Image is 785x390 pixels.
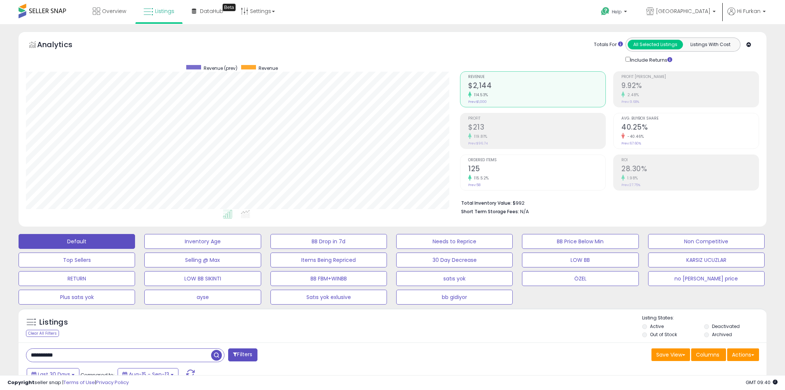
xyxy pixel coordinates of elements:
[727,348,759,361] button: Actions
[691,348,726,361] button: Columns
[648,253,765,267] button: KARSIZ UCUZLAR
[204,65,237,71] span: Revenue (prev)
[259,65,278,71] span: Revenue
[746,379,778,386] span: 2025-10-14 09:40 GMT
[468,158,605,162] span: Ordered Items
[683,40,738,49] button: Listings With Cost
[620,55,681,64] div: Include Returns
[144,253,261,267] button: Selling @ Max
[396,290,513,305] button: bb gidiyor
[648,271,765,286] button: no [PERSON_NAME] price
[650,323,664,329] label: Active
[628,40,683,49] button: All Selected Listings
[522,253,638,267] button: LOW BB
[522,271,638,286] button: ÖZEL
[696,351,719,358] span: Columns
[468,81,605,91] h2: $2,144
[737,7,761,15] span: Hi Furkan
[270,253,387,267] button: Items Being Repriced
[712,331,732,338] label: Archived
[621,81,759,91] h2: 9.92%
[461,198,753,207] li: $992
[270,234,387,249] button: BB Drop in 7d
[81,371,115,378] span: Compared to:
[472,92,488,98] small: 114.53%
[155,7,174,15] span: Listings
[396,234,513,249] button: Needs to Reprice
[461,208,519,215] b: Short Term Storage Fees:
[625,92,639,98] small: 2.48%
[63,379,95,386] a: Terms of Use
[7,379,129,386] div: seller snap | |
[472,175,489,181] small: 115.52%
[612,9,622,15] span: Help
[19,234,135,249] button: Default
[656,7,710,15] span: [GEOGRAPHIC_DATA]
[594,41,623,48] div: Totals For
[270,290,387,305] button: Satıs yok exlusive
[648,234,765,249] button: Non Competitive
[468,165,605,175] h2: 125
[144,234,261,249] button: Inventory Age
[621,75,759,79] span: Profit [PERSON_NAME]
[461,200,512,206] b: Total Inventory Value:
[118,368,178,381] button: Aug-15 - Sep-13
[396,271,513,286] button: satıs yok
[472,134,487,139] small: 119.81%
[19,271,135,286] button: RETURN
[468,117,605,121] span: Profit
[37,39,87,52] h5: Analytics
[621,165,759,175] h2: 28.30%
[621,123,759,133] h2: 40.25%
[712,323,740,329] label: Deactivated
[468,183,480,187] small: Prev: 58
[621,100,639,104] small: Prev: 9.68%
[144,271,261,286] button: LOW BB SIKINTI
[270,271,387,286] button: BB FBM+WINBB
[96,379,129,386] a: Privacy Policy
[621,158,759,162] span: ROI
[7,379,35,386] strong: Copyright
[727,7,766,24] a: Hi Furkan
[621,183,640,187] small: Prev: 27.75%
[520,208,529,215] span: N/A
[625,175,638,181] small: 1.98%
[468,100,487,104] small: Prev: $1,000
[621,141,641,146] small: Prev: 67.60%
[522,234,638,249] button: BB Price Below Min
[200,7,223,15] span: DataHub
[396,253,513,267] button: 30 Day Decrease
[19,290,135,305] button: Plus satıs yok
[595,1,634,24] a: Help
[102,7,126,15] span: Overview
[601,7,610,16] i: Get Help
[38,371,70,378] span: Last 30 Days
[19,253,135,267] button: Top Sellers
[650,331,677,338] label: Out of Stock
[651,348,690,361] button: Save View
[144,290,261,305] button: ayse
[621,117,759,121] span: Avg. Buybox Share
[228,348,257,361] button: Filters
[625,134,644,139] small: -40.46%
[129,371,169,378] span: Aug-15 - Sep-13
[26,330,59,337] div: Clear All Filters
[468,75,605,79] span: Revenue
[642,315,766,322] p: Listing States:
[468,123,605,133] h2: $213
[39,317,68,328] h5: Listings
[468,141,488,146] small: Prev: $96.74
[223,4,236,11] div: Tooltip anchor
[27,368,79,381] button: Last 30 Days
